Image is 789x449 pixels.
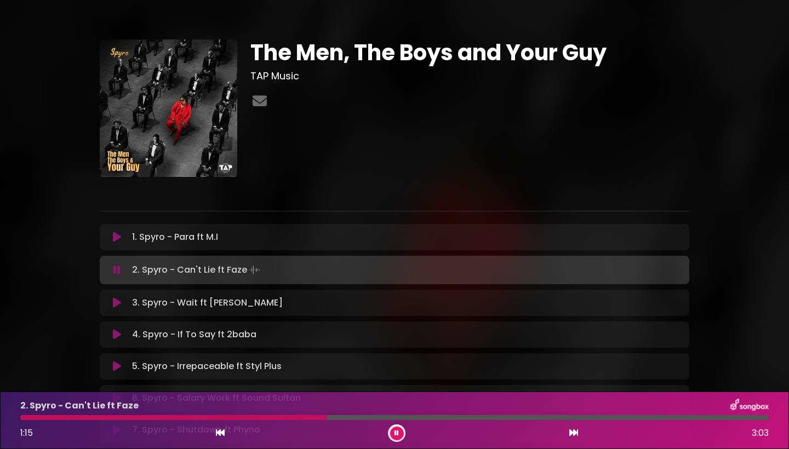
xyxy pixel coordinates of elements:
p: 4. Spyro - If To Say ft 2baba [132,328,256,341]
img: WWPTLCtRlu7pcVYKuWAV [100,39,237,177]
p: 5. Spyro - Irrepaceable ft Styl Plus [132,360,282,373]
span: 3:03 [752,427,769,440]
img: waveform4.gif [247,262,262,278]
span: 1:15 [20,427,33,439]
p: 2. Spyro - Can't Lie ft Faze [132,262,262,278]
p: 1. Spyro - Para ft M.I [132,231,218,244]
img: songbox-logo-white.png [730,399,769,413]
p: 3. Spyro - Wait ft [PERSON_NAME] [132,296,283,309]
p: 2. Spyro - Can't Lie ft Faze [20,399,139,412]
h3: TAP Music [250,70,689,82]
h1: The Men, The Boys and Your Guy [250,39,689,66]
